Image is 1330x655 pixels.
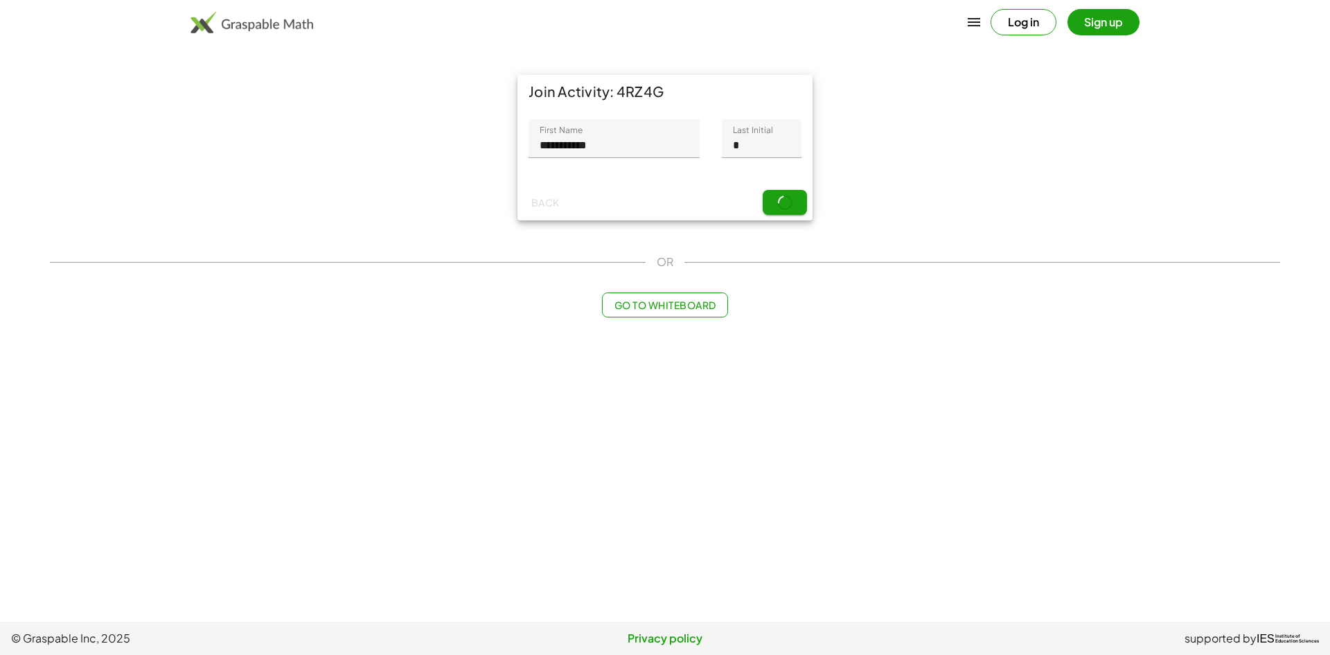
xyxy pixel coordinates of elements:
[517,75,813,108] div: Join Activity: 4RZ4G
[657,254,673,270] span: OR
[1257,632,1275,645] span: IES
[614,299,716,311] span: Go to Whiteboard
[447,630,883,647] a: Privacy policy
[1257,630,1319,647] a: IESInstitute ofEducation Sciences
[1185,630,1257,647] span: supported by
[11,630,447,647] span: © Graspable Inc, 2025
[602,292,727,317] button: Go to Whiteboard
[1067,9,1140,35] button: Sign up
[991,9,1056,35] button: Log in
[1275,634,1319,644] span: Institute of Education Sciences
